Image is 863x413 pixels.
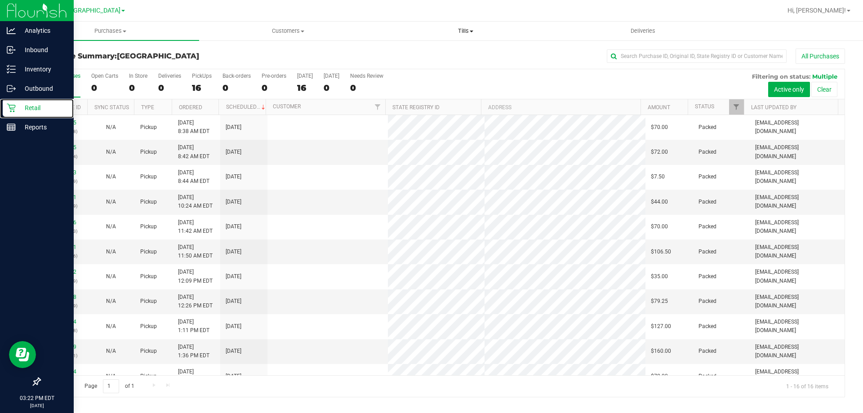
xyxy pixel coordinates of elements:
[178,243,213,260] span: [DATE] 11:50 AM EDT
[106,298,116,304] span: Not Applicable
[140,173,157,181] span: Pickup
[651,198,668,206] span: $44.00
[698,322,716,331] span: Packed
[698,148,716,156] span: Packed
[51,369,76,375] a: 12003844
[51,169,76,176] a: 12001853
[51,244,76,250] a: 12002921
[40,52,308,60] h3: Purchase Summary:
[178,268,213,285] span: [DATE] 12:09 PM EDT
[796,49,845,64] button: All Purchases
[178,193,213,210] span: [DATE] 10:24 AM EDT
[106,173,116,180] span: Not Applicable
[324,73,339,79] div: [DATE]
[9,341,36,368] iframe: Resource center
[324,83,339,93] div: 0
[140,347,157,355] span: Pickup
[7,103,16,112] inline-svg: Retail
[59,7,120,14] span: [GEOGRAPHIC_DATA]
[755,243,839,260] span: [EMAIL_ADDRESS][DOMAIN_NAME]
[106,348,116,354] span: Not Applicable
[226,173,241,181] span: [DATE]
[698,173,716,181] span: Packed
[651,123,668,132] span: $70.00
[192,73,212,79] div: PickUps
[178,218,213,235] span: [DATE] 11:42 AM EDT
[226,104,267,110] a: Scheduled
[140,222,157,231] span: Pickup
[698,222,716,231] span: Packed
[226,372,241,381] span: [DATE]
[178,143,209,160] span: [DATE] 8:42 AM EDT
[755,268,839,285] span: [EMAIL_ADDRESS][DOMAIN_NAME]
[226,322,241,331] span: [DATE]
[648,104,670,111] a: Amount
[51,269,76,275] a: 12003072
[755,193,839,210] span: [EMAIL_ADDRESS][DOMAIN_NAME]
[554,22,732,40] a: Deliveries
[140,123,157,132] span: Pickup
[698,297,716,306] span: Packed
[91,73,118,79] div: Open Carts
[755,318,839,335] span: [EMAIL_ADDRESS][DOMAIN_NAME]
[698,372,716,381] span: Packed
[16,25,70,36] p: Analytics
[698,198,716,206] span: Packed
[698,272,716,281] span: Packed
[16,102,70,113] p: Retail
[106,273,116,280] span: Not Applicable
[51,120,76,126] a: 12001625
[7,84,16,93] inline-svg: Outbound
[16,64,70,75] p: Inventory
[226,347,241,355] span: [DATE]
[158,83,181,93] div: 0
[106,372,116,381] button: N/A
[106,297,116,306] button: N/A
[22,22,199,40] a: Purchases
[698,347,716,355] span: Packed
[350,73,383,79] div: Needs Review
[370,99,385,115] a: Filter
[755,169,839,186] span: [EMAIL_ADDRESS][DOMAIN_NAME]
[106,272,116,281] button: N/A
[618,27,667,35] span: Deliveries
[106,248,116,256] button: N/A
[51,344,76,350] a: 12003679
[377,22,554,40] a: Tills
[51,319,76,325] a: 12003484
[106,149,116,155] span: Not Applicable
[226,198,241,206] span: [DATE]
[51,144,76,151] a: 12001785
[106,373,116,379] span: Not Applicable
[179,104,202,111] a: Ordered
[140,322,157,331] span: Pickup
[729,99,744,115] a: Filter
[51,294,76,300] a: 12003158
[178,368,209,385] span: [DATE] 1:51 PM EDT
[226,248,241,256] span: [DATE]
[140,297,157,306] span: Pickup
[226,123,241,132] span: [DATE]
[698,123,716,132] span: Packed
[178,119,209,136] span: [DATE] 8:38 AM EDT
[140,248,157,256] span: Pickup
[273,103,301,110] a: Customer
[222,83,251,93] div: 0
[651,297,668,306] span: $79.25
[297,73,313,79] div: [DATE]
[106,322,116,331] button: N/A
[178,343,209,360] span: [DATE] 1:36 PM EDT
[140,198,157,206] span: Pickup
[140,372,157,381] span: Pickup
[651,222,668,231] span: $70.00
[751,104,796,111] a: Last Updated By
[117,52,199,60] span: [GEOGRAPHIC_DATA]
[226,222,241,231] span: [DATE]
[106,148,116,156] button: N/A
[106,323,116,329] span: Not Applicable
[140,272,157,281] span: Pickup
[129,83,147,93] div: 0
[787,7,846,14] span: Hi, [PERSON_NAME]!
[106,249,116,255] span: Not Applicable
[651,173,665,181] span: $7.50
